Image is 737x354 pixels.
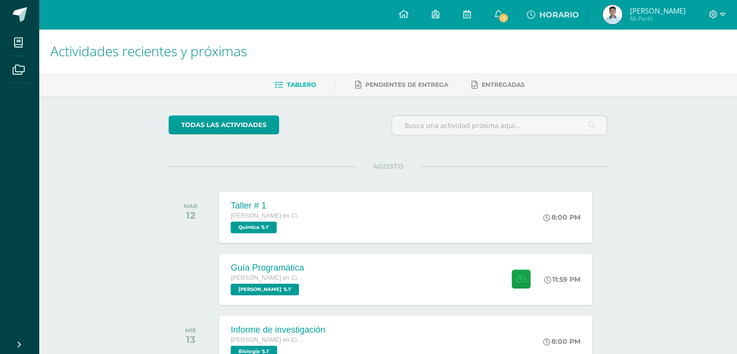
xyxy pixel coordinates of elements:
[543,213,580,222] div: 8:00 PM
[50,42,247,60] span: Actividades recientes y próximas
[355,77,448,93] a: Pendientes de entrega
[603,5,622,24] img: c51e7016b353f50c1cab39c14649eb89.png
[539,10,579,19] span: HORARIO
[482,81,525,88] span: Entregadas
[184,203,197,209] div: MAR
[231,325,325,335] div: Informe de investigación
[357,162,419,171] span: AGOSTO
[543,337,580,346] div: 8:00 PM
[169,115,279,134] a: todas las Actividades
[471,77,525,93] a: Entregadas
[185,334,196,345] div: 13
[231,201,303,211] div: Taller # 1
[184,209,197,221] div: 12
[629,15,685,23] span: Mi Perfil
[392,116,607,135] input: Busca una actividad próxima aquí...
[231,274,303,281] span: [PERSON_NAME] en Ciencias y Letras
[544,275,580,284] div: 11:59 PM
[231,222,277,233] span: Química '5.1'
[275,77,316,93] a: Tablero
[185,327,196,334] div: MIÉ
[629,6,685,16] span: [PERSON_NAME]
[231,263,304,273] div: Guía Programática
[365,81,448,88] span: Pendientes de entrega
[231,284,299,295] span: PEREL '5.1'
[498,13,509,23] span: 1
[287,81,316,88] span: Tablero
[231,337,303,343] span: [PERSON_NAME] en Ciencias y Letras
[231,212,303,219] span: [PERSON_NAME] en Ciencias y Letras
